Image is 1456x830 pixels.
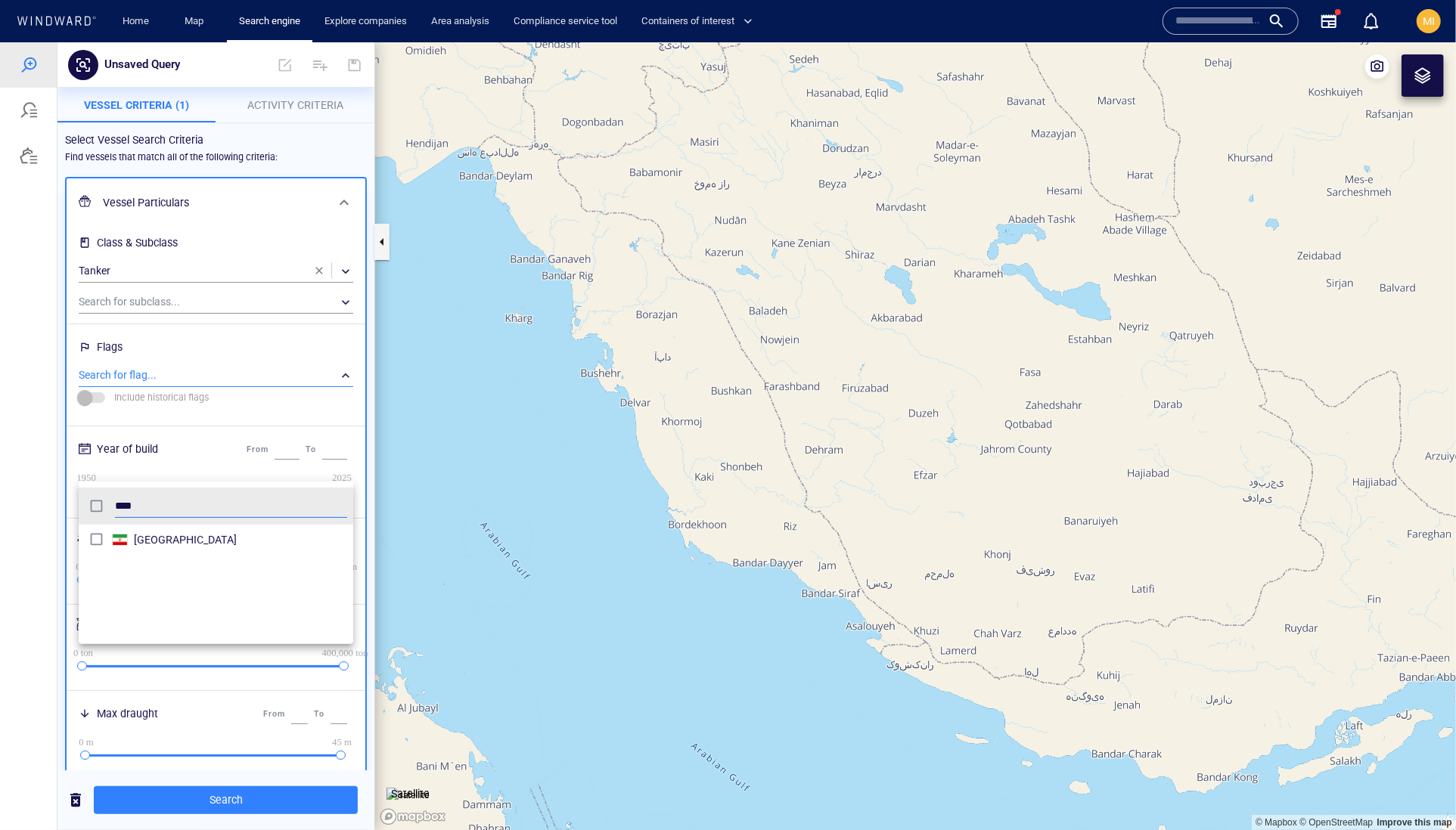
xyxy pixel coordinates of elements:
iframe: Chat [1392,762,1445,819]
button: Containers of interest [635,8,765,35]
button: Home [112,8,160,35]
a: Compliance service tool [508,8,623,35]
button: MI [1414,6,1444,36]
a: Area analysis [425,8,495,35]
button: Map [172,8,221,35]
a: Explore companies [318,8,413,35]
span: [GEOGRAPHIC_DATA] [134,488,347,506]
span: Containers of interest [641,13,753,30]
a: Map [179,8,215,35]
div: Iran [134,488,347,506]
span: MI [1423,15,1435,27]
a: Home [117,8,156,35]
a: Search engine [233,8,306,35]
div: Notification center [1362,12,1380,30]
div: grid [79,482,353,596]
